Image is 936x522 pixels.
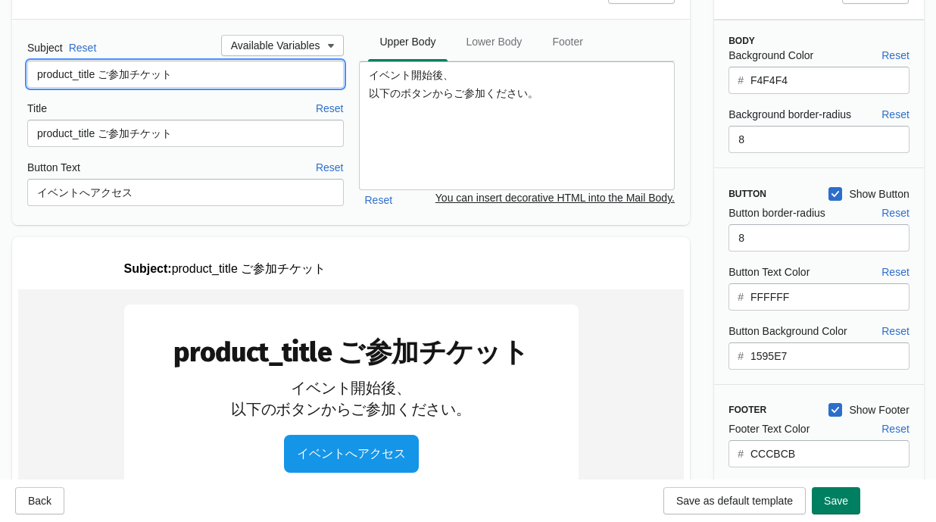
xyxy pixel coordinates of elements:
[69,42,97,54] span: Reset
[310,95,350,122] button: Reset
[729,421,810,436] label: Footer Text Color
[812,487,860,514] button: Save
[875,474,916,502] button: Reset
[729,205,825,220] label: Button border-radius
[663,487,806,514] button: Save as default template
[849,186,909,202] span: Show Button
[454,28,534,55] span: Lower Body
[368,28,448,55] span: Upper Body
[729,188,816,200] h3: Button
[824,495,848,507] span: Save
[676,495,793,507] span: Save as default template
[881,423,909,435] span: Reset
[738,288,744,306] div: #
[881,207,909,219] span: Reset
[279,155,388,173] a: イベントへアクセス
[875,101,916,128] button: Reset
[365,194,393,206] span: Reset
[112,13,160,26] strong: Subject:
[27,40,63,55] label: Subject
[729,35,909,47] h3: Body
[738,71,744,89] div: #
[310,154,350,181] button: Reset
[316,161,344,173] span: Reset
[729,404,816,416] h3: Footer
[729,107,851,122] label: Background border-radius
[63,34,103,61] button: Reset
[15,487,64,514] button: Back
[27,160,80,175] label: Button Text
[136,45,530,80] td: product_title ご参加チケット
[221,35,344,56] button: Available Variables
[136,88,530,130] td: イベント開始後、 以下のボタンからご参加ください。
[738,445,744,463] div: #
[540,28,594,55] span: Footer
[435,190,675,205] p: You can insert decorative HTML into the Mail Body.
[875,199,916,227] button: Reset
[359,186,399,214] button: Reset
[881,108,909,120] span: Reset
[231,39,320,52] span: Available Variables
[881,49,909,61] span: Reset
[359,61,675,190] textarea: イベント開始後、 以下のボタンからご参加ください。
[881,325,909,337] span: Reset
[112,12,566,28] p: product_title ご参加チケット
[295,256,370,269] a: Add to Calendar
[28,495,51,507] span: Back
[881,266,909,278] span: Reset
[136,346,530,377] div: shop_name event_time_disclaimer
[388,226,410,239] a: here
[875,317,916,345] button: Reset
[27,101,47,116] label: Title
[849,402,909,417] span: Show Footer
[875,258,916,286] button: Reset
[729,324,847,339] label: Button Background Color
[875,415,916,442] button: Reset
[316,102,344,114] span: Reset
[738,347,744,365] div: #
[875,42,916,69] button: Reset
[729,264,810,280] label: Button Text Color
[136,195,530,286] div: event_time Most up to date information insert_calendar_logo
[729,48,813,63] label: Background Color
[279,211,333,223] strong: Event Time:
